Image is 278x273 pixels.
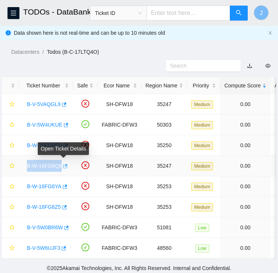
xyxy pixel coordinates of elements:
[81,182,89,190] span: close-circle
[42,49,44,55] span: /
[6,119,15,131] button: star
[11,49,39,55] a: Datacenters
[241,60,258,72] button: download
[98,94,141,115] td: SH-DFW18
[95,7,142,19] span: Ticket ID
[81,202,89,210] span: close-circle
[141,115,187,135] td: 50303
[27,101,61,107] a: B-V-5VAQGL9
[191,142,213,150] span: Medium
[191,162,213,170] span: Medium
[146,6,230,21] input: Enter text here...
[81,120,89,128] span: check-circle
[9,245,15,251] span: star
[220,238,270,258] td: 0.00
[220,217,270,238] td: 0.00
[6,98,15,110] button: star
[9,102,15,108] span: star
[98,156,141,176] td: SH-DFW18
[38,142,89,155] div: Open Ticket Details
[98,238,141,258] td: FABRIC-DFW3
[191,100,213,109] span: Medium
[81,243,89,251] span: check-circle
[27,163,62,169] a: B-W-16FG6Q8
[220,115,270,135] td: 0.00
[98,176,141,197] td: SH-DFW18
[9,225,15,231] span: star
[98,135,141,156] td: SH-DFW18
[81,141,89,149] span: close-circle
[195,244,209,252] span: Low
[170,62,231,70] input: Search
[220,176,270,197] td: 0.00
[6,221,15,233] button: star
[81,223,89,231] span: check-circle
[27,245,60,251] a: B-V-5W6UJF3
[141,176,187,197] td: 35253
[141,156,187,176] td: 35247
[27,142,62,148] a: B-W-16FG6PD
[27,204,61,210] a: B-W-16FG6Z5
[220,94,270,115] td: 0.00
[191,203,213,211] span: Medium
[230,6,248,21] button: search
[141,94,187,115] td: 35247
[220,197,270,217] td: 0.00
[191,121,213,129] span: Medium
[247,63,252,69] a: download
[98,217,141,238] td: FABRIC-DFW3
[27,183,61,189] a: B-W-16FG6YA
[141,217,187,238] td: 51081
[9,143,15,149] span: star
[141,197,187,217] td: 35253
[6,201,15,213] button: star
[260,8,263,18] span: J
[220,156,270,176] td: 0.00
[81,100,89,108] span: close-circle
[141,135,187,156] td: 35250
[265,63,271,68] span: eye
[27,122,62,128] a: B-V-5W4UKUE
[27,224,63,230] a: B-V-5W0BR6W
[98,115,141,135] td: FABRIC-DFW3
[141,238,187,258] td: 48560
[6,242,15,254] button: star
[6,180,15,192] button: star
[9,163,15,169] span: star
[8,10,19,16] span: menu
[98,197,141,217] td: SH-DFW18
[254,5,269,20] button: J
[81,161,89,169] span: close-circle
[6,139,15,151] button: star
[47,49,99,55] a: Todos (B-C-17LTQ4O)
[7,7,19,19] button: menu
[195,224,209,232] span: Low
[6,160,15,172] button: star
[9,184,15,190] span: star
[236,10,242,17] span: search
[191,183,213,191] span: Medium
[9,122,15,128] span: star
[9,204,15,210] span: star
[220,135,270,156] td: 0.00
